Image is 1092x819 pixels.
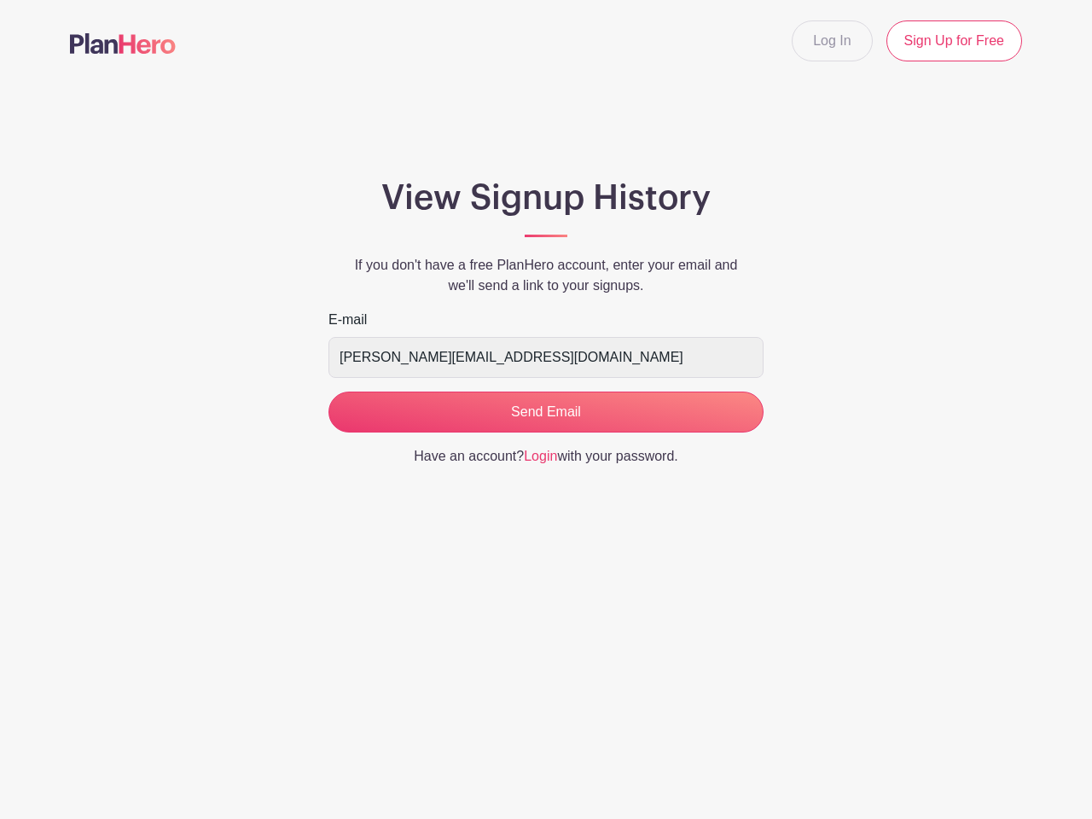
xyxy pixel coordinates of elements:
input: e.g. julie@eventco.com [328,337,764,378]
h1: View Signup History [328,177,764,218]
label: E-mail [328,310,367,330]
input: Send Email [328,392,764,433]
a: Sign Up for Free [886,20,1022,61]
p: If you don't have a free PlanHero account, enter your email and we'll send a link to your signups. [328,255,764,296]
p: Have an account? with your password. [328,446,764,467]
a: Log In [792,20,872,61]
img: logo-507f7623f17ff9eddc593b1ce0a138ce2505c220e1c5a4e2b4648c50719b7d32.svg [70,33,176,54]
a: Login [524,449,557,463]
